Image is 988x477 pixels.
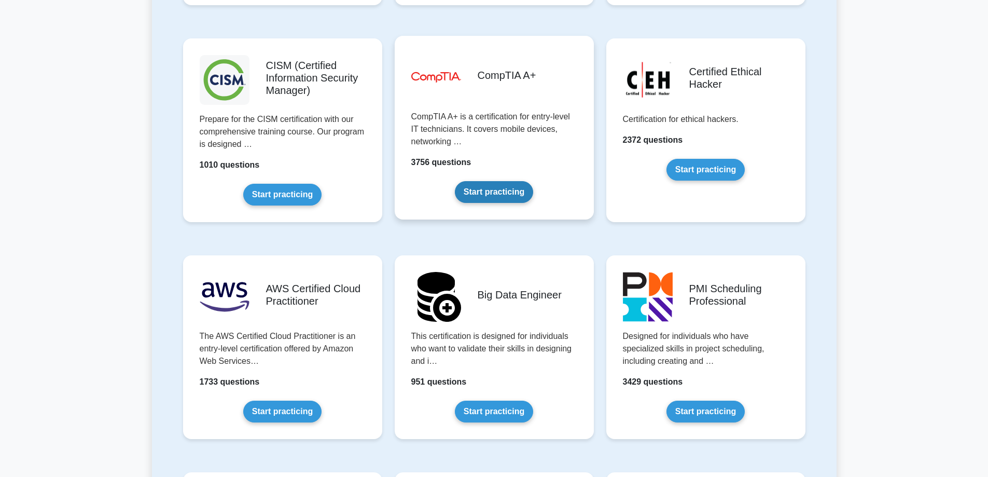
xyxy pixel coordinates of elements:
a: Start practicing [455,401,533,423]
a: Start practicing [666,159,745,181]
a: Start practicing [243,184,322,206]
a: Start practicing [666,401,745,423]
a: Start practicing [455,181,533,203]
a: Start practicing [243,401,322,423]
